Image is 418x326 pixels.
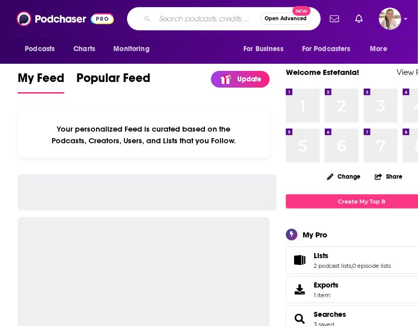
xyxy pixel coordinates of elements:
[260,13,311,25] button: Open AdvancedNew
[321,170,366,183] button: Change
[17,9,114,28] img: Podchaser - Follow, Share and Rate Podcasts
[314,292,339,299] span: 1 item
[106,39,162,59] button: open menu
[243,42,283,56] span: For Business
[379,8,401,30] button: Show profile menu
[314,251,328,260] span: Lists
[303,230,327,239] div: My Pro
[314,280,339,290] span: Exports
[76,70,150,94] a: Popular Feed
[326,10,343,27] a: Show notifications dropdown
[351,262,352,269] span: ,
[314,310,346,319] a: Searches
[374,167,403,186] button: Share
[370,42,388,56] span: More
[352,262,391,269] a: 0 episode lists
[25,42,55,56] span: Podcasts
[286,67,359,77] a: Welcome Estefania!
[351,10,367,27] a: Show notifications dropdown
[314,251,391,260] a: Lists
[237,75,262,84] p: Update
[302,42,351,56] span: For Podcasters
[292,6,311,16] span: New
[67,39,101,59] a: Charts
[314,262,351,269] a: 2 podcast lists
[379,8,401,30] span: Logged in as acquavie
[18,39,68,59] button: open menu
[211,71,270,88] a: Update
[236,39,296,59] button: open menu
[379,8,401,30] img: User Profile
[113,42,149,56] span: Monitoring
[18,112,270,158] div: Your personalized Feed is curated based on the Podcasts, Creators, Users, and Lists that you Follow.
[296,39,365,59] button: open menu
[289,253,310,267] a: Lists
[18,70,64,94] a: My Feed
[289,282,310,297] span: Exports
[127,7,321,30] div: Search podcasts, credits, & more...
[155,11,260,27] input: Search podcasts, credits, & more...
[289,312,310,326] a: Searches
[73,42,95,56] span: Charts
[265,16,307,21] span: Open Advanced
[76,70,150,92] span: Popular Feed
[363,39,400,59] button: open menu
[18,70,64,92] span: My Feed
